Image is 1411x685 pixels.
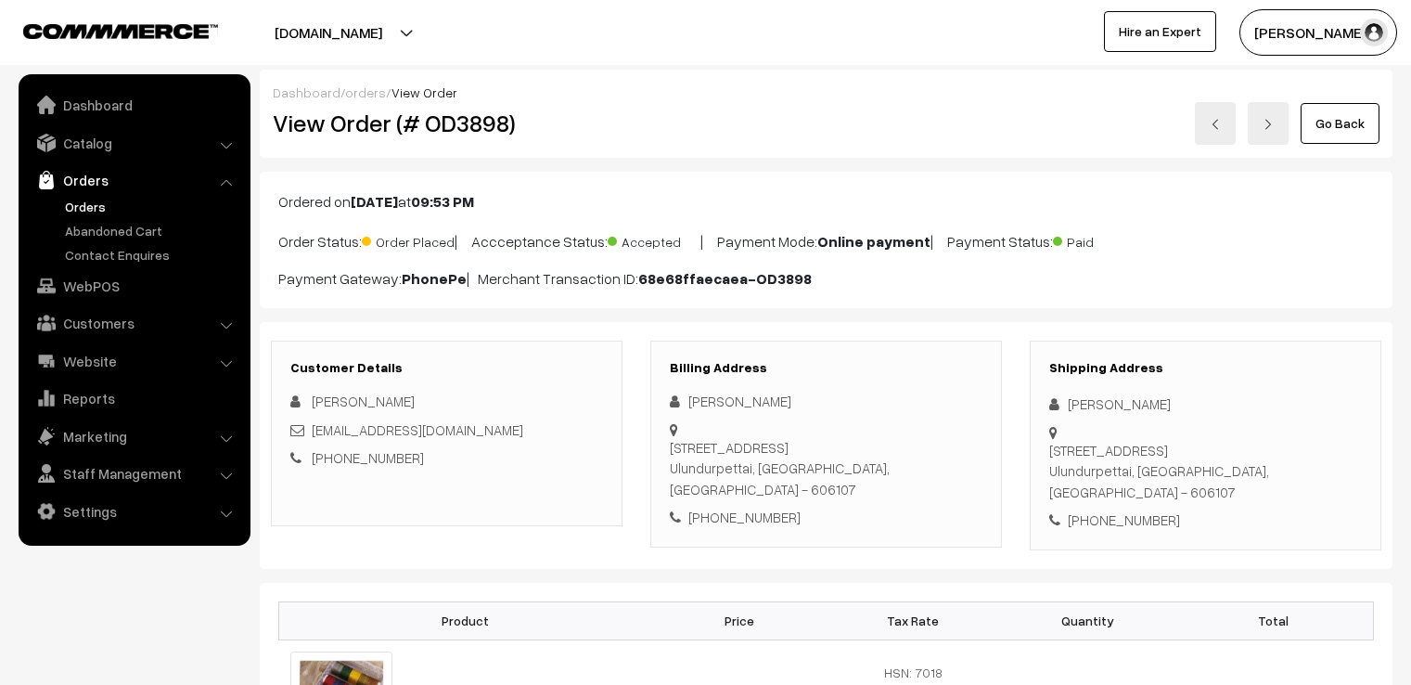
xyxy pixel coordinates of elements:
[60,245,244,265] a: Contact Enquires
[670,437,982,500] div: [STREET_ADDRESS] Ulundurpettai, [GEOGRAPHIC_DATA], [GEOGRAPHIC_DATA] - 606107
[1104,11,1216,52] a: Hire an Expert
[23,306,244,340] a: Customers
[23,381,244,415] a: Reports
[278,190,1374,213] p: Ordered on at
[23,88,244,122] a: Dashboard
[23,495,244,528] a: Settings
[23,24,218,38] img: COMMMERCE
[391,84,457,100] span: View Order
[23,126,244,160] a: Catalog
[1210,119,1221,130] img: left-arrow.png
[312,449,424,466] a: [PHONE_NUMBER]
[1360,19,1388,46] img: user
[290,360,603,376] h3: Customer Details
[1301,103,1379,144] a: Go Back
[1174,601,1374,640] th: Total
[1049,510,1362,531] div: [PHONE_NUMBER]
[638,269,812,288] b: 68e68ffaecaea-OD3898
[23,269,244,303] a: WebPOS
[278,227,1374,252] p: Order Status: | Accceptance Status: | Payment Mode: | Payment Status:
[670,360,982,376] h3: Billing Address
[1263,119,1274,130] img: right-arrow.png
[362,227,455,252] span: Order Placed
[608,227,700,252] span: Accepted
[1049,360,1362,376] h3: Shipping Address
[273,83,1379,102] div: / /
[670,391,982,412] div: [PERSON_NAME]
[411,192,474,211] b: 09:53 PM
[1053,227,1146,252] span: Paid
[345,84,386,100] a: orders
[1000,601,1174,640] th: Quantity
[23,420,244,453] a: Marketing
[273,84,340,100] a: Dashboard
[60,221,244,240] a: Abandoned Cart
[826,601,1000,640] th: Tax Rate
[1239,9,1397,56] button: [PERSON_NAME]
[402,269,467,288] b: PhonePe
[817,232,930,251] b: Online payment
[60,197,244,216] a: Orders
[1049,394,1362,415] div: [PERSON_NAME]
[670,507,982,528] div: [PHONE_NUMBER]
[273,109,623,137] h2: View Order (# OD3898)
[1049,440,1362,503] div: [STREET_ADDRESS] Ulundurpettai, [GEOGRAPHIC_DATA], [GEOGRAPHIC_DATA] - 606107
[23,457,244,490] a: Staff Management
[278,267,1374,290] p: Payment Gateway: | Merchant Transaction ID:
[210,9,447,56] button: [DOMAIN_NAME]
[23,344,244,378] a: Website
[652,601,827,640] th: Price
[351,192,398,211] b: [DATE]
[312,421,523,438] a: [EMAIL_ADDRESS][DOMAIN_NAME]
[23,19,186,41] a: COMMMERCE
[312,393,415,409] span: [PERSON_NAME]
[279,601,652,640] th: Product
[23,163,244,197] a: Orders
